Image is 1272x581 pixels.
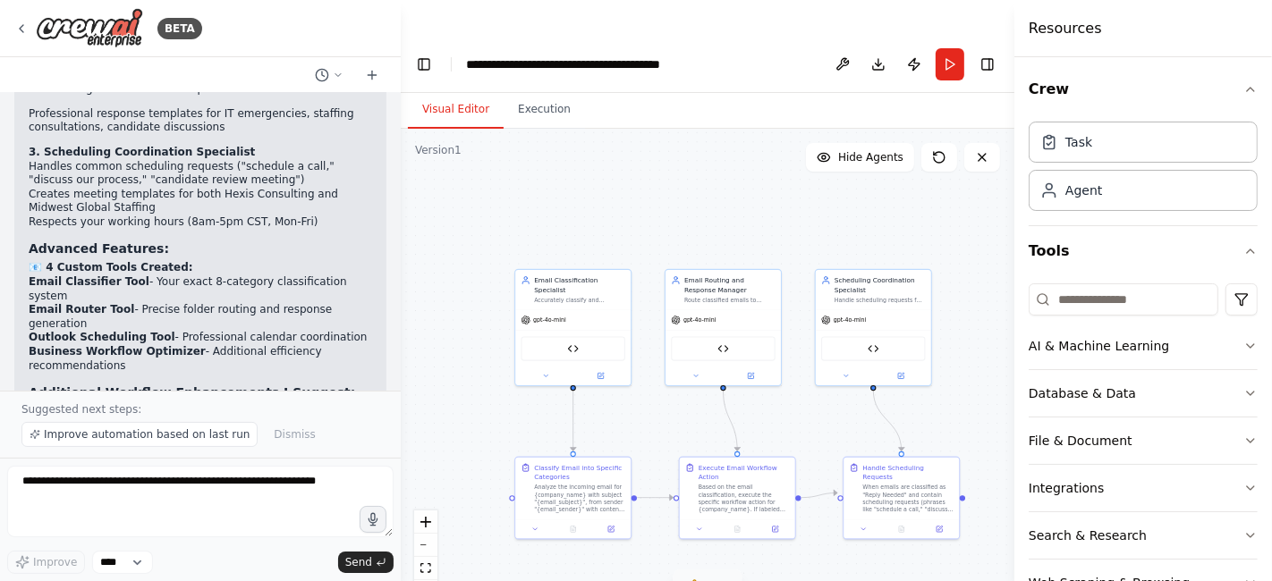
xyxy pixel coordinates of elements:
[923,524,955,535] button: Open in side panel
[514,457,632,540] div: Classify Email into Specific CategoriesAnalyze the incoming email for {company_name} with subject...
[411,52,437,77] button: Hide left sidebar
[29,345,206,358] strong: Business Workflow Optimizer
[683,316,717,324] span: gpt-4o-mini
[862,463,954,482] div: Handle Scheduling Requests
[1065,133,1092,151] div: Task
[684,275,776,294] div: Email Routing and Response Manager
[36,8,143,48] img: Logo
[360,506,386,533] button: Click to speak your automation idea
[868,343,879,355] img: Outlook Scheduling Tool
[265,422,324,447] button: Dismiss
[274,427,315,442] span: Dismiss
[29,261,193,274] strong: 📧 4 Custom Tools Created:
[29,331,372,345] li: - Professional calendar coordination
[569,381,578,451] g: Edge from 588b358e-2c21-4285-809b-058a218e2d16 to 4c2b3ef4-79a6-4ec0-ae7d-f0d18e538446
[414,534,437,557] button: zoom out
[838,150,903,164] span: Hide Agents
[1029,114,1258,225] div: Crew
[338,552,394,573] button: Send
[29,275,149,288] strong: Email Classifier Tool
[554,524,593,535] button: No output available
[1029,18,1102,39] h4: Resources
[29,331,175,343] strong: Outlook Scheduling Tool
[534,296,625,303] div: Accurately classify and prioritize incoming emails for {company_name} based on content, sender ur...
[7,551,85,574] button: Improve
[29,107,372,135] li: Professional response templates for IT emergencies, staffing consultations, candidate discussions
[29,345,372,373] li: - Additional efficiency recommendations
[21,422,258,447] button: Improve automation based on last run
[466,55,667,73] nav: breadcrumb
[1065,181,1102,199] div: Agent
[684,296,776,303] div: Route classified emails to appropriate folders and generate professional response templates or au...
[835,275,926,294] div: Scheduling Coordination Specialist
[975,52,1000,77] button: Hide right sidebar
[414,557,437,580] button: fit view
[759,524,792,535] button: Open in side panel
[717,524,757,535] button: No output available
[29,275,372,303] li: - Your exact 8-category classification system
[29,160,372,188] li: Handles common scheduling requests ("schedule a call," "discuss our process," "candidate review m...
[869,390,906,451] g: Edge from 1a67409f-eb44-46e7-959c-66b8c7d5024a to ad78c1cf-0a71-4938-98f2-ec34c944d7f3
[29,146,255,158] strong: 3. Scheduling Coordination Specialist
[1029,370,1258,417] button: Database & Data
[835,296,926,303] div: Handle scheduling requests for {company_name} consultations, staffing discussions, and candidate ...
[1029,64,1258,114] button: Crew
[637,493,673,502] g: Edge from 4c2b3ef4-79a6-4ec0-ae7d-f0d18e538446 to 5faf68a6-a57a-4e37-86f3-628133b6e499
[157,18,202,39] div: BETA
[574,370,627,382] button: Open in side panel
[504,91,585,129] button: Execution
[882,524,921,535] button: No output available
[1029,512,1258,559] button: Search & Research
[834,316,867,324] span: gpt-4o-mini
[815,269,932,386] div: Scheduling Coordination SpecialistHandle scheduling requests for {company_name} consultations, st...
[699,484,790,514] div: Based on the email classification, execute the specific workflow action for {company_name}. If la...
[29,303,134,316] strong: Email Router Tool
[725,370,777,382] button: Open in side panel
[862,484,954,514] div: When emails are classified as "Reply Needed" and contain scheduling requests (phrases like "sched...
[718,390,742,451] g: Edge from ec3dacc4-4156-4cdc-9f35-d6436dbb5e48 to 5faf68a6-a57a-4e37-86f3-628133b6e499
[534,484,625,514] div: Analyze the incoming email for {company_name} with subject "{email_subject}", from sender "{email...
[1029,323,1258,369] button: AI & Machine Learning
[533,316,566,324] span: gpt-4o-mini
[679,457,796,540] div: Execute Email Workflow ActionBased on the email classification, execute the specific workflow act...
[567,343,579,355] img: Email Classifier Tool
[29,188,372,215] li: Creates meeting templates for both Hexis Consulting and Midwest Global Staffing
[29,385,355,400] strong: Additional Workflow Enhancements I Suggest:
[29,303,372,331] li: - Precise folder routing and response generation
[308,64,351,86] button: Switch to previous chat
[408,91,504,129] button: Visual Editor
[534,275,625,294] div: Email Classification Specialist
[717,343,729,355] img: Email Router Tool
[33,555,77,569] span: Improve
[414,510,437,534] button: zoom in
[874,370,927,382] button: Open in side panel
[801,488,837,502] g: Edge from 5faf68a6-a57a-4e37-86f3-628133b6e499 to ad78c1cf-0a71-4938-98f2-ec34c944d7f3
[415,143,462,157] div: Version 1
[29,241,169,256] strong: Advanced Features:
[806,143,914,172] button: Hide Agents
[843,457,960,540] div: Handle Scheduling RequestsWhen emails are classified as "Reply Needed" and contain scheduling req...
[534,463,625,482] div: Classify Email into Specific Categories
[1029,417,1258,464] button: File & Document
[358,64,386,86] button: Start a new chat
[699,463,790,482] div: Execute Email Workflow Action
[1029,226,1258,276] button: Tools
[21,402,379,417] p: Suggested next steps:
[514,269,632,386] div: Email Classification SpecialistAccurately classify and prioritize incoming emails for {company_na...
[1029,465,1258,511] button: Integrations
[29,215,372,230] li: Respects your working hours (8am-5pm CST, Mon-Fri)
[345,555,372,569] span: Send
[665,269,782,386] div: Email Routing and Response ManagerRoute classified emails to appropriate folders and generate pro...
[44,427,250,442] span: Improve automation based on last run
[595,524,627,535] button: Open in side panel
